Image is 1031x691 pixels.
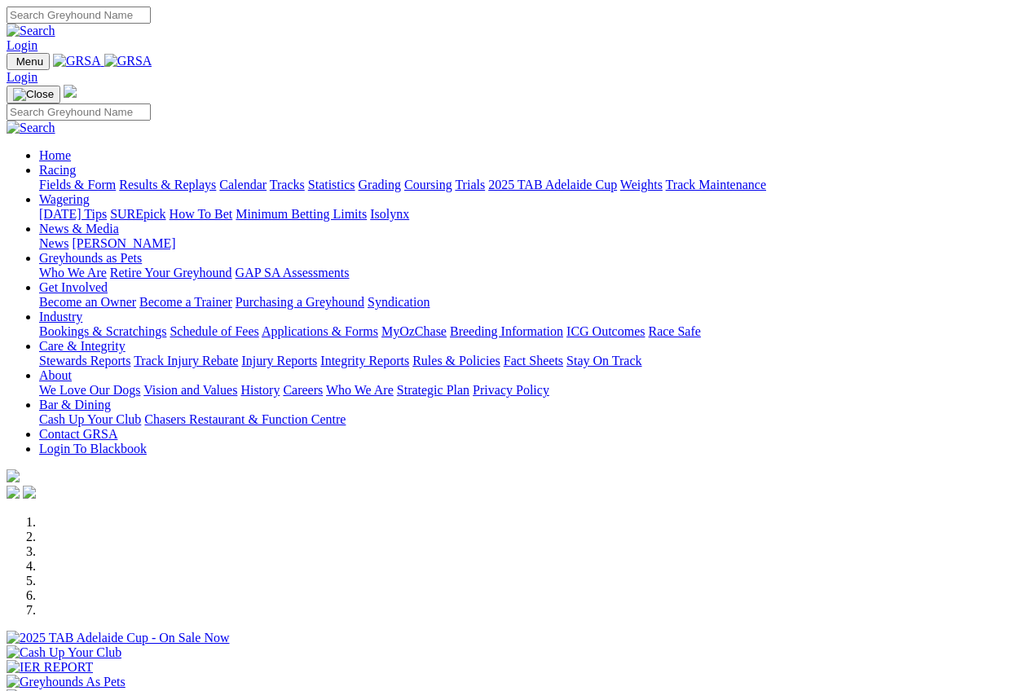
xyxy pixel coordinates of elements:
[7,121,55,135] img: Search
[7,70,37,84] a: Login
[39,324,166,338] a: Bookings & Scratchings
[39,383,1024,398] div: About
[144,412,346,426] a: Chasers Restaurant & Function Centre
[370,207,409,221] a: Isolynx
[39,178,1024,192] div: Racing
[359,178,401,191] a: Grading
[240,383,280,397] a: History
[666,178,766,191] a: Track Maintenance
[53,54,101,68] img: GRSA
[308,178,355,191] a: Statistics
[368,295,430,309] a: Syndication
[7,24,55,38] img: Search
[39,266,107,279] a: Who We Are
[39,398,111,412] a: Bar & Dining
[270,178,305,191] a: Tracks
[39,368,72,382] a: About
[139,295,232,309] a: Become a Trainer
[412,354,500,368] a: Rules & Policies
[326,383,394,397] a: Who We Are
[7,469,20,482] img: logo-grsa-white.png
[39,295,1024,310] div: Get Involved
[283,383,323,397] a: Careers
[39,427,117,441] a: Contact GRSA
[473,383,549,397] a: Privacy Policy
[7,631,230,645] img: 2025 TAB Adelaide Cup - On Sale Now
[566,354,641,368] a: Stay On Track
[7,645,121,660] img: Cash Up Your Club
[16,55,43,68] span: Menu
[39,383,140,397] a: We Love Our Dogs
[39,442,147,456] a: Login To Blackbook
[39,207,107,221] a: [DATE] Tips
[7,86,60,103] button: Toggle navigation
[13,88,54,101] img: Close
[455,178,485,191] a: Trials
[236,207,367,221] a: Minimum Betting Limits
[219,178,267,191] a: Calendar
[39,339,126,353] a: Care & Integrity
[648,324,700,338] a: Race Safe
[236,266,350,279] a: GAP SA Assessments
[39,236,1024,251] div: News & Media
[7,7,151,24] input: Search
[39,236,68,250] a: News
[143,383,237,397] a: Vision and Values
[7,38,37,52] a: Login
[7,53,50,70] button: Toggle navigation
[241,354,317,368] a: Injury Reports
[39,280,108,294] a: Get Involved
[39,310,82,323] a: Industry
[504,354,563,368] a: Fact Sheets
[566,324,645,338] a: ICG Outcomes
[72,236,175,250] a: [PERSON_NAME]
[404,178,452,191] a: Coursing
[134,354,238,368] a: Track Injury Rebate
[39,266,1024,280] div: Greyhounds as Pets
[488,178,617,191] a: 2025 TAB Adelaide Cup
[381,324,447,338] a: MyOzChase
[23,486,36,499] img: twitter.svg
[39,412,1024,427] div: Bar & Dining
[39,251,142,265] a: Greyhounds as Pets
[397,383,469,397] a: Strategic Plan
[7,103,151,121] input: Search
[39,324,1024,339] div: Industry
[170,207,233,221] a: How To Bet
[7,486,20,499] img: facebook.svg
[64,85,77,98] img: logo-grsa-white.png
[39,178,116,191] a: Fields & Form
[39,207,1024,222] div: Wagering
[39,354,1024,368] div: Care & Integrity
[262,324,378,338] a: Applications & Forms
[170,324,258,338] a: Schedule of Fees
[110,207,165,221] a: SUREpick
[236,295,364,309] a: Purchasing a Greyhound
[39,163,76,177] a: Racing
[39,295,136,309] a: Become an Owner
[620,178,663,191] a: Weights
[320,354,409,368] a: Integrity Reports
[7,675,126,689] img: Greyhounds As Pets
[39,148,71,162] a: Home
[104,54,152,68] img: GRSA
[110,266,232,279] a: Retire Your Greyhound
[450,324,563,338] a: Breeding Information
[39,192,90,206] a: Wagering
[39,354,130,368] a: Stewards Reports
[39,412,141,426] a: Cash Up Your Club
[119,178,216,191] a: Results & Replays
[7,660,93,675] img: IER REPORT
[39,222,119,235] a: News & Media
